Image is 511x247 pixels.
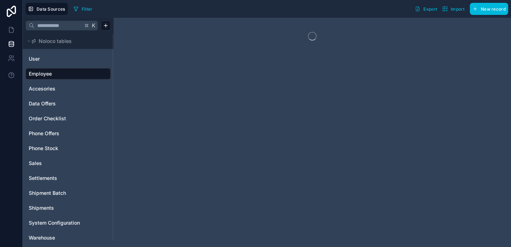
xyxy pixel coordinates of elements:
a: System Configuration [29,219,106,226]
span: Warehouse [29,234,55,241]
a: Phone Offers [29,130,106,137]
a: User [29,55,106,62]
span: Phone Offers [29,130,59,137]
a: Warehouse [29,234,106,241]
div: Accesories [26,83,111,94]
a: Data Offers [29,100,106,107]
span: Accesories [29,85,55,92]
span: Sales [29,160,42,167]
span: Filter [82,6,93,12]
div: System Configuration [26,217,111,229]
a: Employee [29,70,106,77]
span: K [91,23,96,28]
span: Shipments [29,204,54,212]
div: Phone Offers [26,128,111,139]
a: Sales [29,160,106,167]
button: Export [412,3,440,15]
a: Order Checklist [29,115,106,122]
span: Data Offers [29,100,56,107]
a: Settlements [29,175,106,182]
div: Sales [26,158,111,169]
a: New record [467,3,508,15]
span: Data Sources [37,6,65,12]
button: Import [440,3,467,15]
div: User [26,53,111,65]
div: Order Checklist [26,113,111,124]
span: System Configuration [29,219,80,226]
span: Order Checklist [29,115,66,122]
div: Shipments [26,202,111,214]
div: Employee [26,68,111,79]
a: Shipment Batch [29,190,106,197]
span: User [29,55,40,62]
div: Shipment Batch [26,187,111,199]
button: Noloco tables [26,36,106,46]
span: Phone Stock [29,145,58,152]
a: Shipments [29,204,106,212]
span: Shipment Batch [29,190,66,197]
button: New record [470,3,508,15]
div: Settlements [26,172,111,184]
a: Phone Stock [29,145,106,152]
span: Noloco tables [39,38,72,45]
span: Export [423,6,437,12]
span: New record [481,6,506,12]
button: Filter [71,4,95,14]
span: Settlements [29,175,57,182]
span: Employee [29,70,52,77]
span: Import [451,6,465,12]
button: Data Sources [26,3,68,15]
div: Data Offers [26,98,111,109]
div: Warehouse [26,232,111,243]
a: Accesories [29,85,106,92]
div: Phone Stock [26,143,111,154]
